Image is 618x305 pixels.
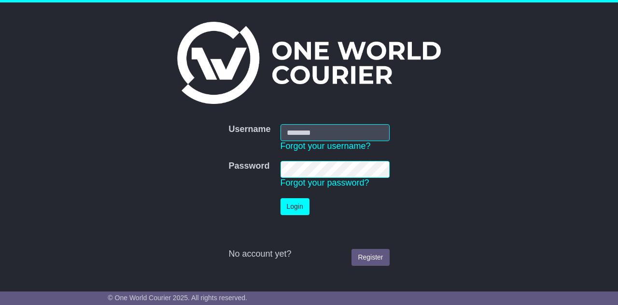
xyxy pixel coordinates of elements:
[228,161,269,172] label: Password
[281,198,309,215] button: Login
[108,294,247,302] span: © One World Courier 2025. All rights reserved.
[228,124,270,135] label: Username
[351,249,389,266] a: Register
[177,22,441,104] img: One World
[281,141,371,151] a: Forgot your username?
[228,249,389,260] div: No account yet?
[281,178,369,188] a: Forgot your password?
